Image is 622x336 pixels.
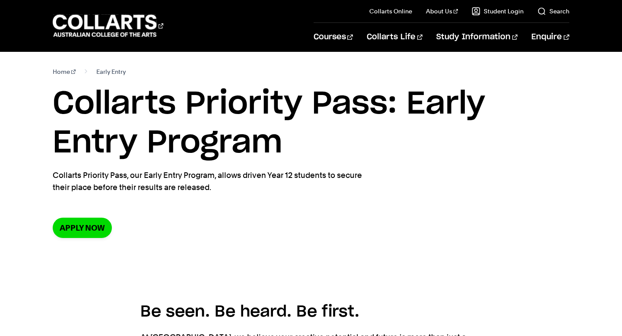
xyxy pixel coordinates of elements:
a: Enquire [531,23,569,51]
h1: Collarts Priority Pass: Early Entry Program [53,85,569,162]
a: Student Login [472,7,524,16]
a: Home [53,66,76,78]
a: About Us [426,7,458,16]
a: Collarts Online [369,7,412,16]
a: Apply now [53,218,112,238]
span: Be seen. Be heard. Be first. [140,304,359,320]
p: Collarts Priority Pass, our Early Entry Program, allows driven Year 12 students to secure their p... [53,169,368,193]
a: Collarts Life [367,23,422,51]
a: Courses [314,23,353,51]
div: Go to homepage [53,13,163,38]
span: Early Entry [96,66,126,78]
a: Study Information [436,23,517,51]
a: Search [537,7,569,16]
